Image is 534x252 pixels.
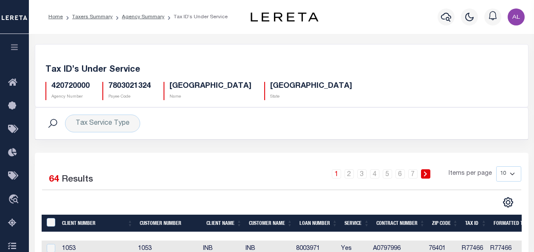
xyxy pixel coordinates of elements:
[341,215,373,232] th: Service: activate to sort column ascending
[246,215,296,232] th: Customer Name: activate to sort column ascending
[108,82,151,91] h5: 7803021324
[72,14,113,20] a: Taxers Summary
[462,215,490,232] th: Tax ID: activate to sort column ascending
[164,13,228,21] li: Tax ID’s Under Service
[48,14,63,20] a: Home
[396,169,405,179] a: 6
[270,94,352,100] p: State
[122,14,164,20] a: Agency Summary
[332,169,341,179] a: 1
[508,8,525,25] img: svg+xml;base64,PHN2ZyB4bWxucz0iaHR0cDovL3d3dy53My5vcmcvMjAwMC9zdmciIHBvaW50ZXItZXZlbnRzPSJub25lIi...
[51,82,90,91] h5: 420720000
[42,215,59,232] th: &nbsp;
[370,169,379,179] a: 4
[408,169,418,179] a: 7
[59,215,136,232] th: Client Number: activate to sort column ascending
[203,215,246,232] th: Client Name: activate to sort column ascending
[51,94,90,100] p: Agency Number
[251,12,319,22] img: logo-dark.svg
[345,169,354,179] a: 2
[45,65,518,75] h5: Tax ID’s Under Service
[357,169,367,179] a: 3
[429,215,462,232] th: Zip Code: activate to sort column ascending
[449,169,492,179] span: Items per page
[170,82,251,91] h5: [GEOGRAPHIC_DATA]
[108,94,151,100] p: Payee Code
[296,215,341,232] th: Loan Number: activate to sort column ascending
[270,82,352,91] h5: [GEOGRAPHIC_DATA]
[49,175,59,184] span: 64
[170,94,251,100] p: Name
[62,173,93,187] label: Results
[65,115,140,132] div: Tax Service Type
[383,169,392,179] a: 5
[373,215,429,232] th: Contract Number: activate to sort column ascending
[136,215,203,232] th: Customer Number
